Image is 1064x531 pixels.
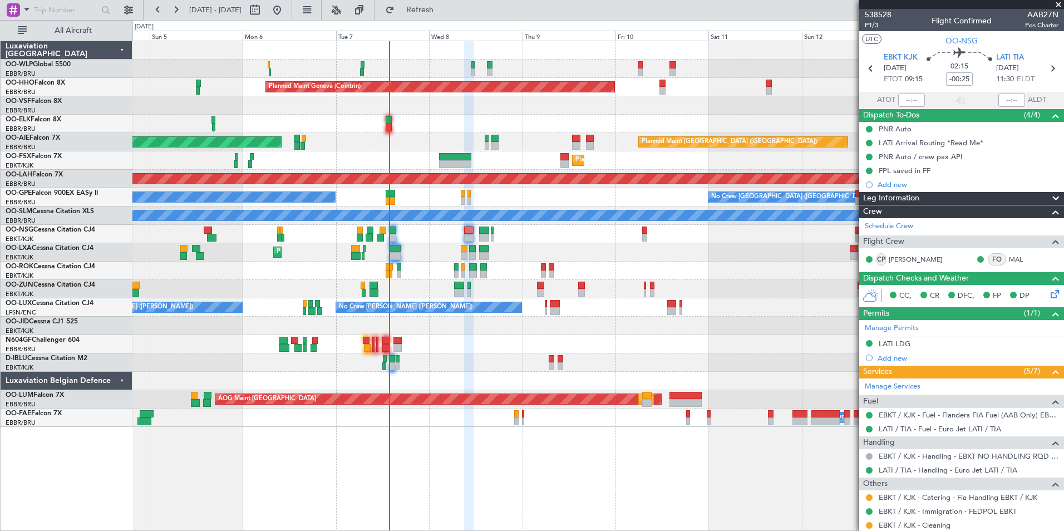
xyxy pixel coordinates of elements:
a: EBKT/KJK [6,253,33,262]
span: OO-AIE [6,135,29,141]
a: EBKT / KJK - Fuel - Flanders FIA Fuel (AAB Only) EBKT / KJK [879,410,1058,420]
a: LFSN/ENC [6,308,36,317]
a: MAL [1009,254,1034,264]
a: OO-GPEFalcon 900EX EASy II [6,190,98,196]
a: EBBR/BRU [6,419,36,427]
div: Mon 6 [243,31,336,41]
div: Add new [878,180,1058,189]
a: EBBR/BRU [6,217,36,225]
div: Planned Maint Kortrijk-[GEOGRAPHIC_DATA] [277,244,406,260]
div: [DATE] [135,22,154,32]
a: OO-WLPGlobal 5500 [6,61,71,68]
a: EBKT / KJK - Handling - EBKT NO HANDLING RQD FOR CJ [879,451,1058,461]
span: [DATE] - [DATE] [189,5,242,15]
a: EBKT / KJK - Catering - Fia Handling EBKT / KJK [879,493,1037,502]
a: EBKT/KJK [6,327,33,335]
a: OO-ROKCessna Citation CJ4 [6,263,95,270]
a: EBBR/BRU [6,70,36,78]
a: D-IBLUCessna Citation M2 [6,355,87,362]
a: OO-LUMFalcon 7X [6,392,64,399]
div: LATI LDG [879,339,910,348]
a: EBBR/BRU [6,198,36,206]
span: OO-LAH [6,171,32,178]
div: Wed 8 [429,31,522,41]
div: FO [988,253,1006,265]
div: PNR Auto / crew pax API [879,152,963,161]
span: [DATE] [996,63,1019,74]
a: EBBR/BRU [6,125,36,133]
div: FPL saved in FF [879,166,930,175]
span: OO-NSG [945,35,978,47]
span: Fuel [863,395,878,408]
a: OO-LUXCessna Citation CJ4 [6,300,93,307]
span: (4/4) [1024,109,1040,121]
span: 538528 [865,9,891,21]
a: Schedule Crew [865,221,913,232]
span: Services [863,366,892,378]
span: Dispatch To-Dos [863,109,919,122]
span: Others [863,478,888,490]
a: [PERSON_NAME] [889,254,942,264]
div: LATI Arrival Routing *Read Me* [879,138,983,147]
span: 11:30 [996,74,1014,85]
span: ETOT [884,74,902,85]
div: AOG Maint [GEOGRAPHIC_DATA] [218,391,316,407]
span: OO-SLM [6,208,32,215]
span: OO-HHO [6,80,35,86]
span: ATOT [877,95,895,106]
div: Fri 10 [615,31,708,41]
span: OO-FSX [6,153,31,160]
span: OO-ELK [6,116,31,123]
span: [DATE] [884,63,907,74]
div: Sun 5 [150,31,243,41]
span: 09:15 [905,74,923,85]
a: OO-LXACessna Citation CJ4 [6,245,93,252]
div: No Crew [GEOGRAPHIC_DATA] ([GEOGRAPHIC_DATA] National) [711,189,898,205]
span: OO-WLP [6,61,33,68]
a: EBKT/KJK [6,161,33,170]
a: EBKT/KJK [6,363,33,372]
div: Sat 11 [708,31,801,41]
button: UTC [862,34,881,44]
a: Manage Permits [865,323,919,334]
div: Planned Maint Kortrijk-[GEOGRAPHIC_DATA] [575,152,705,169]
a: EBKT/KJK [6,290,33,298]
a: OO-JIDCessna CJ1 525 [6,318,78,325]
span: Refresh [397,6,444,14]
span: EBKT KJK [884,52,918,63]
a: N604GFChallenger 604 [6,337,80,343]
button: All Aircraft [12,22,121,40]
span: OO-LUX [6,300,32,307]
a: LATI / TIA - Fuel - Euro Jet LATI / TIA [879,424,1001,434]
span: LATI TIA [996,52,1024,63]
a: OO-SLMCessna Citation XLS [6,208,94,215]
div: CP [876,253,886,265]
span: CC, [899,291,912,302]
a: OO-VSFFalcon 8X [6,98,62,105]
a: EBBR/BRU [6,88,36,96]
span: FP [993,291,1001,302]
div: Planned Maint Geneva (Cointrin) [269,78,361,95]
span: DP [1019,291,1029,302]
a: EBBR/BRU [6,106,36,115]
span: OO-LXA [6,245,32,252]
span: OO-JID [6,318,29,325]
a: OO-ZUNCessna Citation CJ4 [6,282,95,288]
span: OO-ROK [6,263,33,270]
span: CR [930,291,939,302]
span: DFC, [958,291,974,302]
div: Tue 7 [336,31,429,41]
span: Flight Crew [863,235,904,248]
span: Leg Information [863,192,919,205]
button: Refresh [380,1,447,19]
span: ALDT [1028,95,1046,106]
a: EBBR/BRU [6,345,36,353]
a: EBKT / KJK - Cleaning [879,520,950,530]
span: AAB27N [1025,9,1058,21]
span: ELDT [1017,74,1035,85]
span: 02:15 [950,61,968,72]
span: N604GF [6,337,32,343]
div: PNR Auto [879,124,912,134]
span: Handling [863,436,895,449]
div: Add new [878,353,1058,363]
